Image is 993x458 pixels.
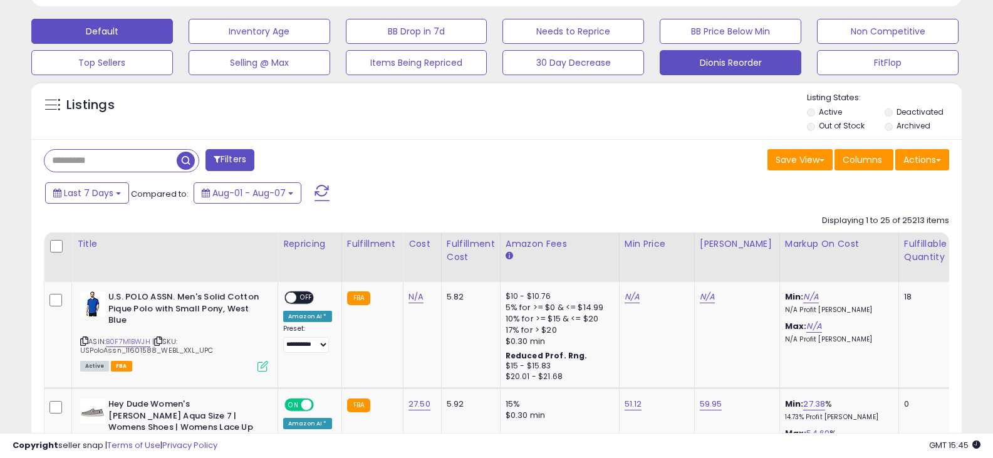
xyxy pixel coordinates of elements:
[189,19,330,44] button: Inventory Age
[502,19,644,44] button: Needs to Reprice
[506,372,610,382] div: $20.01 - $21.68
[822,215,949,227] div: Displaying 1 to 25 of 25213 items
[785,398,804,410] b: Min:
[767,149,833,170] button: Save View
[904,398,943,410] div: 0
[80,291,268,370] div: ASIN:
[806,320,821,333] a: N/A
[194,182,301,204] button: Aug-01 - Aug-07
[904,291,943,303] div: 18
[80,291,105,316] img: 31ELDmnTE9L._SL40_.jpg
[212,187,286,199] span: Aug-01 - Aug-07
[779,232,898,282] th: The percentage added to the cost of goods (COGS) that forms the calculator for Min & Max prices.
[506,325,610,336] div: 17% for > $20
[66,96,115,114] h5: Listings
[817,19,959,44] button: Non Competitive
[131,188,189,200] span: Compared to:
[897,107,944,117] label: Deactivated
[506,251,513,262] small: Amazon Fees.
[897,120,930,131] label: Archived
[31,50,173,75] button: Top Sellers
[283,237,336,251] div: Repricing
[785,320,807,332] b: Max:
[283,418,332,429] div: Amazon AI *
[506,398,610,410] div: 15%
[80,361,109,372] span: All listings currently available for purchase on Amazon
[347,291,370,305] small: FBA
[408,237,436,251] div: Cost
[502,50,644,75] button: 30 Day Decrease
[506,291,610,302] div: $10 - $10.76
[447,237,495,264] div: Fulfillment Cost
[107,439,160,451] a: Terms of Use
[625,237,689,251] div: Min Price
[447,398,491,410] div: 5.92
[803,291,818,303] a: N/A
[506,410,610,421] div: $0.30 min
[106,336,150,347] a: B0F7M1BWJH
[904,237,947,264] div: Fulfillable Quantity
[408,291,424,303] a: N/A
[785,413,889,422] p: 14.73% Profit [PERSON_NAME]
[807,92,962,104] p: Listing States:
[80,336,213,355] span: | SKU: USPoloAssn_11601588_WEBL_XXL_UPC
[785,306,889,315] p: N/A Profit [PERSON_NAME]
[64,187,113,199] span: Last 7 Days
[45,182,129,204] button: Last 7 Days
[929,439,980,451] span: 2025-08-15 15:45 GMT
[819,107,842,117] label: Active
[312,400,332,410] span: OFF
[895,149,949,170] button: Actions
[286,400,301,410] span: ON
[408,398,430,410] a: 27.50
[506,302,610,313] div: 5% for >= $0 & <= $14.99
[625,291,640,303] a: N/A
[80,398,105,424] img: 41FIianmGUL._SL40_.jpg
[660,19,801,44] button: BB Price Below Min
[785,398,889,422] div: %
[283,325,332,353] div: Preset:
[785,335,889,344] p: N/A Profit [PERSON_NAME]
[700,291,715,303] a: N/A
[205,149,254,171] button: Filters
[296,293,316,303] span: OFF
[785,237,893,251] div: Markup on Cost
[346,19,487,44] button: BB Drop in 7d
[625,398,642,410] a: 51.12
[347,237,398,251] div: Fulfillment
[77,237,273,251] div: Title
[817,50,959,75] button: FitFlop
[834,149,893,170] button: Columns
[189,50,330,75] button: Selling @ Max
[803,398,825,410] a: 27.38
[283,311,332,322] div: Amazon AI *
[111,361,132,372] span: FBA
[162,439,217,451] a: Privacy Policy
[843,154,882,166] span: Columns
[785,291,804,303] b: Min:
[700,398,722,410] a: 59.95
[346,50,487,75] button: Items Being Repriced
[819,120,865,131] label: Out of Stock
[13,440,217,452] div: seller snap | |
[700,237,774,251] div: [PERSON_NAME]
[506,336,610,347] div: $0.30 min
[506,361,610,372] div: $15 - $15.83
[347,398,370,412] small: FBA
[506,313,610,325] div: 10% for >= $15 & <= $20
[31,19,173,44] button: Default
[13,439,58,451] strong: Copyright
[506,237,614,251] div: Amazon Fees
[108,291,261,330] b: U.S. POLO ASSN. Men's Solid Cotton Pique Polo with Small Pony, West Blue
[660,50,801,75] button: Dionis Reorder
[506,350,588,361] b: Reduced Prof. Rng.
[447,291,491,303] div: 5.82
